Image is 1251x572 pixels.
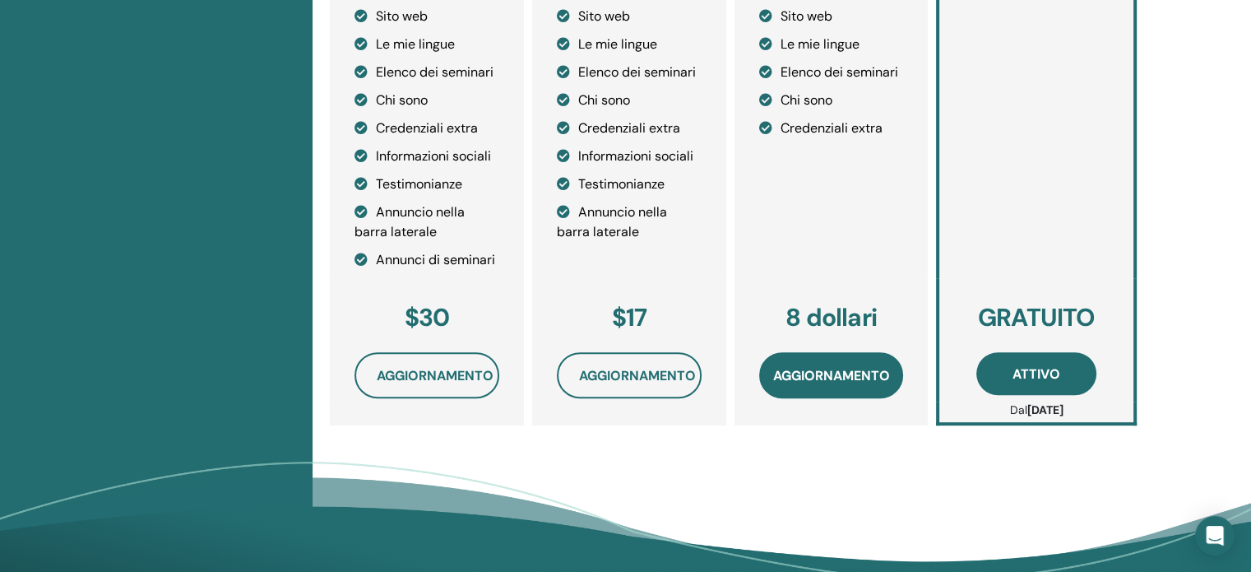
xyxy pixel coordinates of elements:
button: Attivo [976,352,1096,395]
font: GRATUITO [978,301,1096,333]
font: 8 dollari [785,301,877,333]
button: Aggiornamento [354,352,499,398]
font: Dal [1010,402,1027,417]
font: Credenziali extra [781,119,883,137]
font: Attivo [1012,365,1060,383]
font: Aggiornamento [377,367,493,384]
font: Annuncio nella barra laterale [557,203,667,240]
font: [DATE] [1027,402,1063,417]
font: Testimonianze [578,175,665,193]
font: Le mie lingue [781,35,859,53]
font: Elenco dei seminari [376,63,493,81]
font: Sito web [578,7,630,25]
font: Elenco dei seminari [781,63,898,81]
font: $30 [405,301,450,333]
font: Le mie lingue [376,35,455,53]
font: Credenziali extra [376,119,478,137]
font: Aggiornamento [772,367,889,384]
font: Elenco dei seminari [578,63,696,81]
div: Apri Intercom Messenger [1195,516,1235,556]
font: Informazioni sociali [578,147,693,165]
font: $17 [611,301,646,333]
font: Chi sono [781,91,832,109]
font: Chi sono [578,91,630,109]
font: Le mie lingue [578,35,657,53]
font: Informazioni sociali [376,147,491,165]
font: Sito web [376,7,428,25]
font: Sito web [781,7,832,25]
font: Aggiornamento [579,367,696,384]
font: Annunci di seminari [376,251,495,268]
font: Annuncio nella barra laterale [354,203,465,240]
font: Credenziali extra [578,119,680,137]
font: Chi sono [376,91,428,109]
button: Aggiornamento [557,352,702,398]
button: Aggiornamento [759,352,904,398]
font: Testimonianze [376,175,462,193]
